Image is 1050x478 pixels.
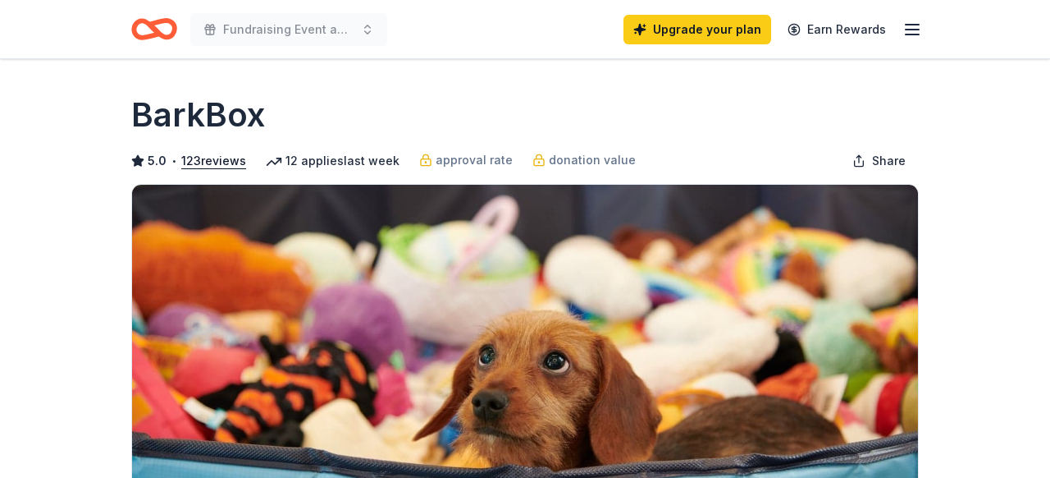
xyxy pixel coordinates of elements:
[778,15,896,44] a: Earn Rewards
[623,15,771,44] a: Upgrade your plan
[181,151,246,171] button: 123reviews
[872,151,906,171] span: Share
[223,20,354,39] span: Fundraising Event and Auction
[839,145,919,177] button: Share
[190,13,387,46] button: Fundraising Event and Auction
[532,150,636,170] a: donation value
[131,10,177,48] a: Home
[171,154,177,168] span: •
[131,92,265,138] h1: BarkBox
[148,151,167,171] span: 5.0
[419,150,513,170] a: approval rate
[436,150,513,170] span: approval rate
[266,151,399,171] div: 12 applies last week
[549,150,636,170] span: donation value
